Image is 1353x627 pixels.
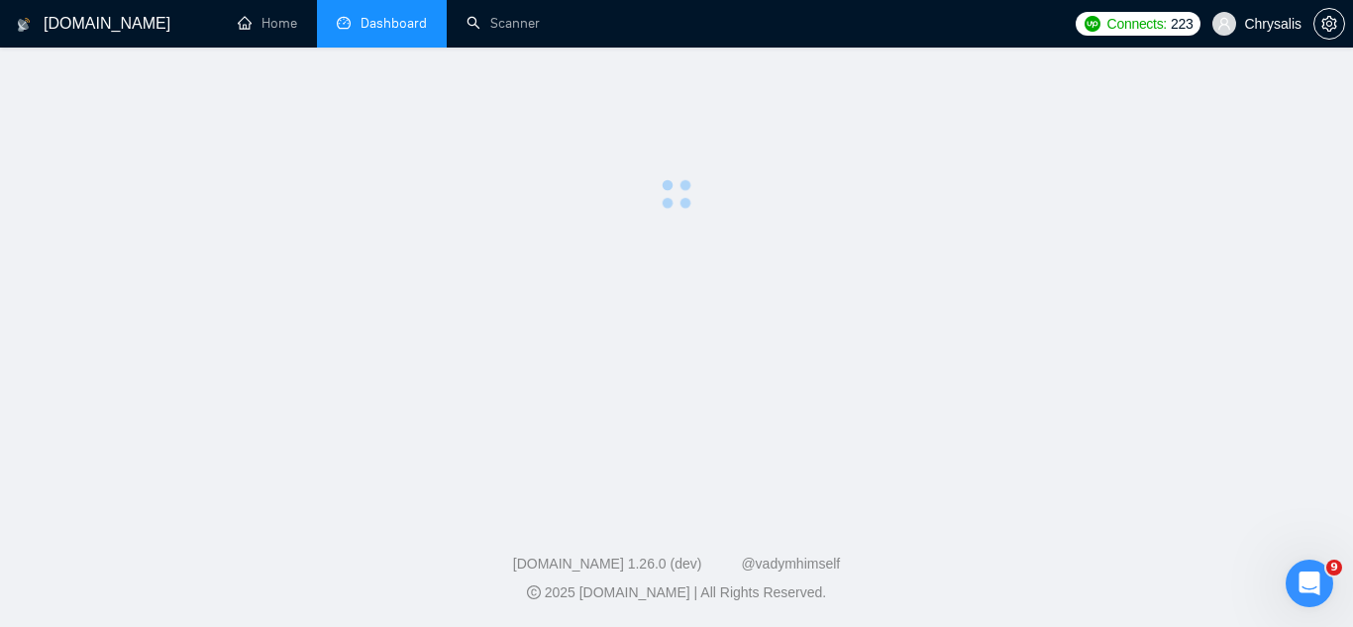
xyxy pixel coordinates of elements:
span: Connects: [1107,13,1167,35]
a: searchScanner [467,15,540,32]
img: logo [17,9,31,41]
a: @vadymhimself [741,556,840,572]
a: setting [1313,16,1345,32]
span: 9 [1326,560,1342,575]
iframe: Intercom live chat [1286,560,1333,607]
div: 2025 [DOMAIN_NAME] | All Rights Reserved. [16,582,1337,603]
img: upwork-logo.png [1085,16,1100,32]
button: setting [1313,8,1345,40]
span: 223 [1171,13,1193,35]
span: copyright [527,585,541,599]
a: homeHome [238,15,297,32]
span: user [1217,17,1231,31]
a: [DOMAIN_NAME] 1.26.0 (dev) [513,556,702,572]
span: Dashboard [361,15,427,32]
span: setting [1314,16,1344,32]
span: dashboard [337,16,351,30]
